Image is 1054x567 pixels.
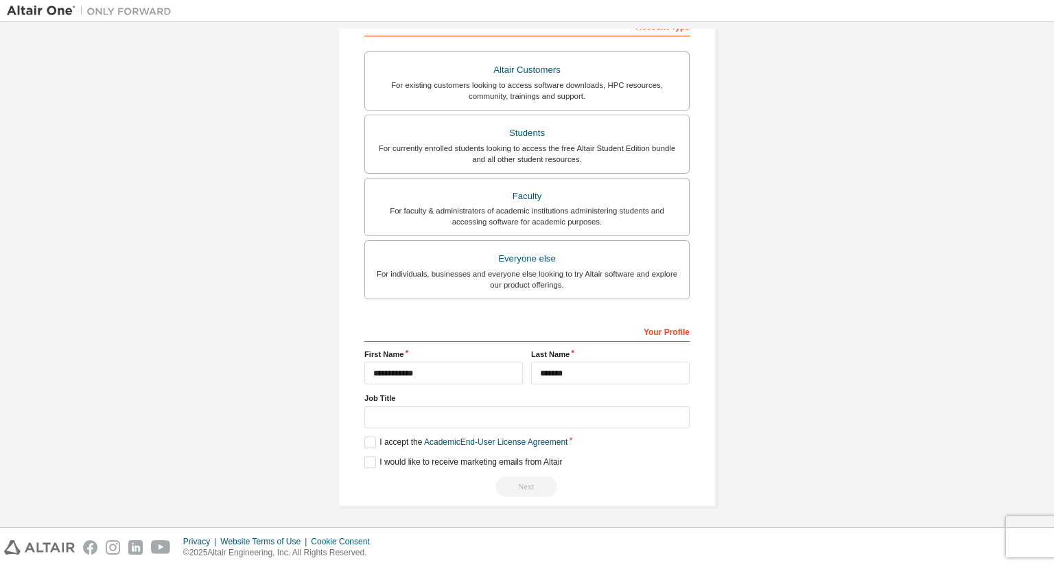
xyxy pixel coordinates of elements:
[364,456,562,468] label: I would like to receive marketing emails from Altair
[7,4,178,18] img: Altair One
[183,547,378,559] p: © 2025 Altair Engineering, Inc. All Rights Reserved.
[364,476,690,497] div: Read and acccept EULA to continue
[151,540,171,555] img: youtube.svg
[424,437,567,447] a: Academic End-User License Agreement
[373,268,681,290] div: For individuals, businesses and everyone else looking to try Altair software and explore our prod...
[531,349,690,360] label: Last Name
[373,143,681,165] div: For currently enrolled students looking to access the free Altair Student Edition bundle and all ...
[373,80,681,102] div: For existing customers looking to access software downloads, HPC resources, community, trainings ...
[4,540,75,555] img: altair_logo.svg
[220,536,311,547] div: Website Terms of Use
[183,536,220,547] div: Privacy
[373,187,681,206] div: Faculty
[364,437,567,448] label: I accept the
[83,540,97,555] img: facebook.svg
[373,124,681,143] div: Students
[364,349,523,360] label: First Name
[128,540,143,555] img: linkedin.svg
[311,536,377,547] div: Cookie Consent
[364,320,690,342] div: Your Profile
[106,540,120,555] img: instagram.svg
[373,249,681,268] div: Everyone else
[364,393,690,404] label: Job Title
[373,205,681,227] div: For faculty & administrators of academic institutions administering students and accessing softwa...
[373,60,681,80] div: Altair Customers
